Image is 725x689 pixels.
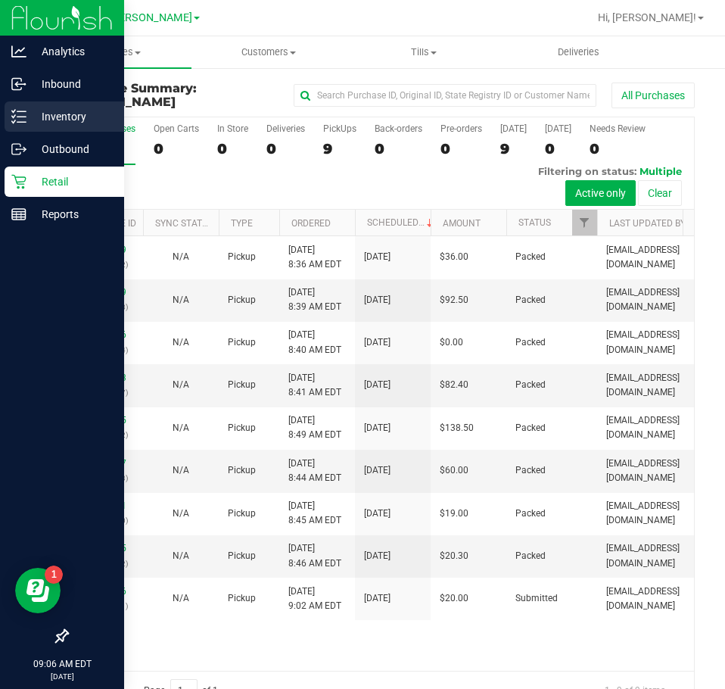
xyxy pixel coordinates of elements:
span: [DATE] 8:44 AM EDT [288,457,341,485]
a: Type [231,218,253,229]
span: Not Applicable [173,295,189,305]
a: Deliveries [501,36,656,68]
div: [DATE] [500,123,527,134]
div: 0 [154,140,199,157]
button: N/A [173,378,189,392]
div: 9 [323,140,356,157]
span: $60.00 [440,463,468,478]
span: $92.50 [440,293,468,307]
span: $20.30 [440,549,468,563]
span: Not Applicable [173,251,189,262]
iframe: Resource center [15,568,61,613]
span: Not Applicable [173,379,189,390]
iframe: Resource center unread badge [45,566,63,584]
span: [DATE] [364,463,391,478]
div: Pre-orders [440,123,482,134]
button: N/A [173,591,189,606]
span: $36.00 [440,250,468,264]
span: Packed [515,335,546,350]
div: Open Carts [154,123,199,134]
span: Packed [515,549,546,563]
p: Analytics [26,42,117,61]
span: Packed [515,507,546,521]
a: Filter [572,210,597,235]
div: 0 [440,140,482,157]
span: [DATE] 8:39 AM EDT [288,285,341,314]
span: Packed [515,378,546,392]
span: $19.00 [440,507,468,521]
a: Amount [443,218,481,229]
span: [DATE] [364,421,391,435]
span: Tills [347,45,501,59]
span: [DATE] 9:02 AM EDT [288,585,341,613]
span: [DATE] 8:40 AM EDT [288,328,341,357]
span: Not Applicable [173,465,189,475]
span: Pickup [228,293,256,307]
span: [DATE] [364,250,391,264]
button: N/A [173,335,189,350]
a: Sync Status [155,218,213,229]
span: Customers [192,45,346,59]
button: N/A [173,293,189,307]
div: [DATE] [545,123,571,134]
p: Outbound [26,140,117,158]
a: Customers [191,36,347,68]
span: Multiple [639,165,682,177]
div: Back-orders [375,123,422,134]
span: $20.00 [440,591,468,606]
span: Pickup [228,463,256,478]
button: Clear [638,180,682,206]
button: N/A [173,250,189,264]
inline-svg: Inventory [11,109,26,124]
span: Pickup [228,335,256,350]
button: N/A [173,463,189,478]
span: [DATE] [364,591,391,606]
span: Packed [515,463,546,478]
span: [PERSON_NAME] [109,11,192,24]
span: [DATE] 8:49 AM EDT [288,413,341,442]
div: 0 [375,140,422,157]
p: 09:06 AM EDT [7,657,117,671]
p: [DATE] [7,671,117,682]
a: Status [518,217,551,228]
div: PickUps [323,123,356,134]
span: [DATE] 8:36 AM EDT [288,243,341,272]
span: $138.50 [440,421,474,435]
p: Inbound [26,75,117,93]
span: Deliveries [537,45,620,59]
span: Not Applicable [173,337,189,348]
inline-svg: Inbound [11,76,26,92]
div: In Store [217,123,248,134]
div: Needs Review [590,123,646,134]
span: Packed [515,250,546,264]
input: Search Purchase ID, Original ID, State Registry ID or Customer Name... [294,84,596,107]
span: [DATE] [364,293,391,307]
div: 0 [217,140,248,157]
p: Retail [26,173,117,191]
a: Scheduled [367,217,436,228]
span: [DATE] 8:46 AM EDT [288,541,341,570]
button: All Purchases [611,83,695,108]
inline-svg: Retail [11,174,26,189]
h3: Purchase Summary: [67,82,276,108]
span: Submitted [515,591,558,606]
span: Packed [515,421,546,435]
a: Tills [347,36,502,68]
span: Not Applicable [173,593,189,603]
p: Reports [26,205,117,223]
span: Hi, [PERSON_NAME]! [598,11,696,23]
button: N/A [173,421,189,435]
button: N/A [173,549,189,563]
span: Filtering on status: [538,165,636,177]
span: $0.00 [440,335,463,350]
div: 0 [266,140,305,157]
a: Ordered [291,218,331,229]
span: Not Applicable [173,508,189,519]
div: Deliveries [266,123,305,134]
div: 0 [545,140,571,157]
button: Active only [565,180,636,206]
inline-svg: Reports [11,207,26,222]
div: 9 [500,140,527,157]
button: N/A [173,507,189,521]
